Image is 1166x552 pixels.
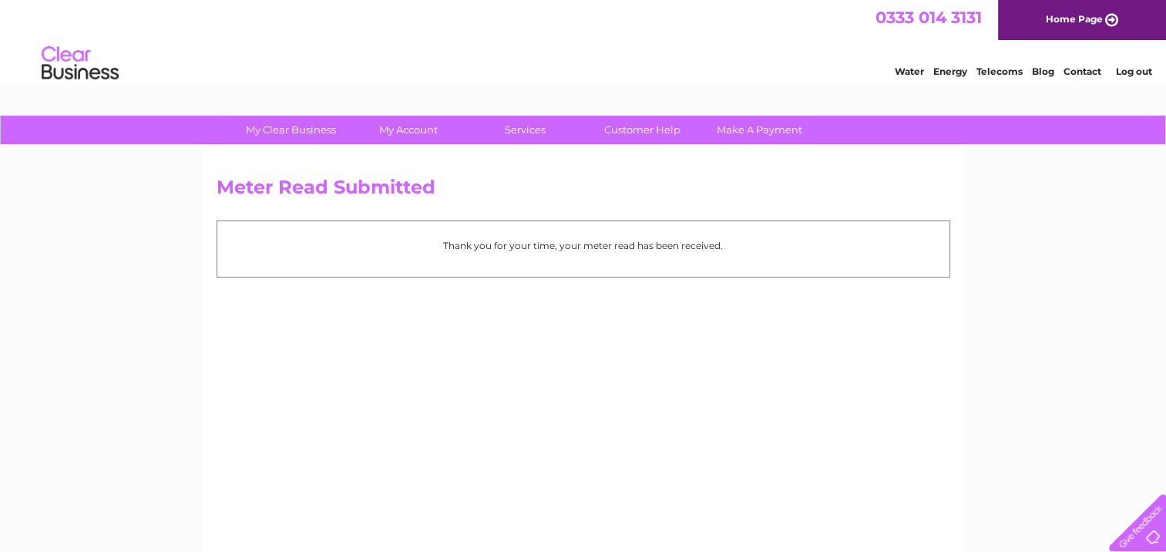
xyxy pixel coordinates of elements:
[933,66,967,77] a: Energy
[462,116,589,144] a: Services
[217,177,950,206] h2: Meter Read Submitted
[344,116,472,144] a: My Account
[227,116,355,144] a: My Clear Business
[895,66,924,77] a: Water
[579,116,706,144] a: Customer Help
[220,8,948,75] div: Clear Business is a trading name of Verastar Limited (registered in [GEOGRAPHIC_DATA] No. 3667643...
[225,238,942,253] p: Thank you for your time, your meter read has been received.
[696,116,823,144] a: Make A Payment
[976,66,1023,77] a: Telecoms
[41,40,119,87] img: logo.png
[1032,66,1054,77] a: Blog
[875,8,982,27] a: 0333 014 3131
[1064,66,1101,77] a: Contact
[1115,66,1151,77] a: Log out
